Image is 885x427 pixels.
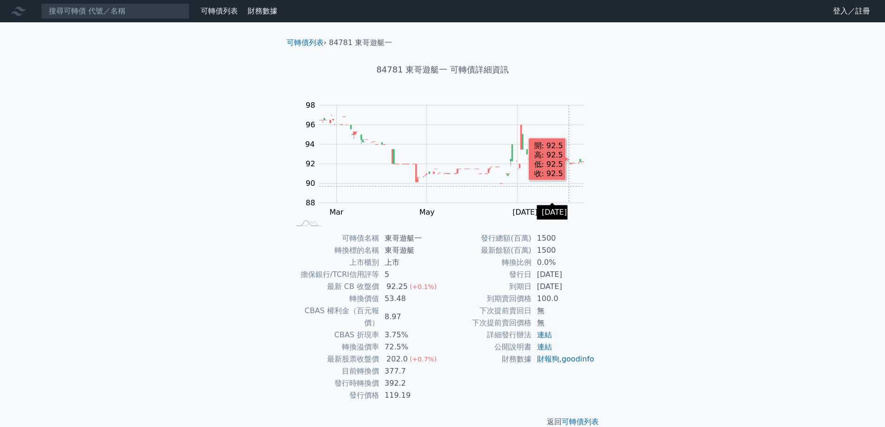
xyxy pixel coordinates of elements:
[379,269,443,281] td: 5
[306,198,315,207] tspan: 88
[379,365,443,377] td: 377.7
[443,353,531,365] td: 財務數據
[443,269,531,281] td: 發行日
[531,293,595,305] td: 100.0
[290,244,379,256] td: 轉換標的名稱
[290,269,379,281] td: 擔保銀行/TCRI信用評等
[301,101,598,217] g: Chart
[443,281,531,293] td: 到期日
[287,37,327,48] li: ›
[385,281,410,293] div: 92.25
[290,389,379,401] td: 發行價格
[379,341,443,353] td: 72.5%
[379,305,443,329] td: 8.97
[306,120,315,129] tspan: 96
[306,159,315,168] tspan: 92
[531,305,595,317] td: 無
[512,208,538,217] tspan: [DATE]
[329,208,344,217] tspan: Mar
[290,377,379,389] td: 發行時轉換價
[443,244,531,256] td: 最新餘額(百萬)
[531,317,595,329] td: 無
[537,330,552,339] a: 連結
[562,355,594,363] a: goodinfo
[443,317,531,329] td: 下次提前賣回價格
[443,232,531,244] td: 發行總額(百萬)
[531,353,595,365] td: ,
[379,293,443,305] td: 53.48
[290,256,379,269] td: 上市櫃別
[385,353,410,365] div: 202.0
[279,63,606,76] h1: 84781 東哥遊艇一 可轉債詳細資訊
[531,256,595,269] td: 0.0%
[410,283,437,290] span: (+0.1%)
[531,269,595,281] td: [DATE]
[290,341,379,353] td: 轉換溢價率
[443,341,531,353] td: 公開說明書
[443,329,531,341] td: 詳細發行辦法
[290,329,379,341] td: CBAS 折現率
[537,342,552,351] a: 連結
[443,305,531,317] td: 下次提前賣回日
[290,365,379,377] td: 目前轉換價
[290,281,379,293] td: 最新 CB 收盤價
[306,179,315,188] tspan: 90
[379,329,443,341] td: 3.75%
[379,232,443,244] td: 東哥遊艇一
[248,7,277,15] a: 財務數據
[443,256,531,269] td: 轉換比例
[290,305,379,329] td: CBAS 權利金（百元報價）
[562,417,599,426] a: 可轉債列表
[305,140,315,149] tspan: 94
[379,244,443,256] td: 東哥遊艇
[201,7,238,15] a: 可轉債列表
[290,353,379,365] td: 最新股票收盤價
[531,232,595,244] td: 1500
[306,101,315,110] tspan: 98
[379,377,443,389] td: 392.2
[287,38,324,47] a: 可轉債列表
[410,355,437,363] span: (+0.7%)
[419,208,434,217] tspan: May
[826,4,878,19] a: 登入／註冊
[290,293,379,305] td: 轉換價值
[531,244,595,256] td: 1500
[537,355,559,363] a: 財報狗
[379,389,443,401] td: 119.19
[290,232,379,244] td: 可轉債名稱
[379,256,443,269] td: 上市
[443,293,531,305] td: 到期賣回價格
[329,37,392,48] li: 84781 東哥遊艇一
[41,3,190,19] input: 搜尋可轉債 代號／名稱
[531,281,595,293] td: [DATE]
